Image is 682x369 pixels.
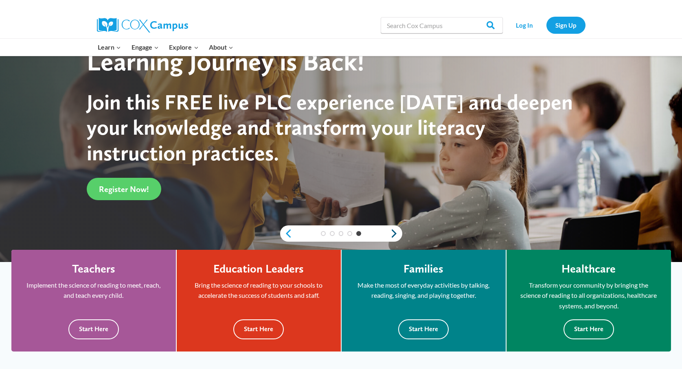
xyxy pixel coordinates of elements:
span: Join this FREE live PLC experience [DATE] and deepen your knowledge and transform your literacy i... [87,89,573,166]
a: 2 [330,231,335,236]
button: Start Here [564,319,614,339]
h4: Education Leaders [213,262,304,276]
a: Healthcare Transform your community by bringing the science of reading to all organizations, heal... [507,250,671,352]
button: Child menu of About [204,39,239,56]
p: Bring the science of reading to your schools to accelerate the success of students and staff. [189,280,329,301]
nav: Secondary Navigation [507,17,586,33]
a: Families Make the most of everyday activities by talking, reading, singing, and playing together.... [342,250,506,352]
button: Child menu of Engage [126,39,164,56]
p: Implement the science of reading to meet, reach, and teach every child. [24,280,164,301]
p: Transform your community by bringing the science of reading to all organizations, healthcare syst... [519,280,659,311]
nav: Primary Navigation [93,39,239,56]
a: 3 [339,231,344,236]
button: Child menu of Learn [93,39,127,56]
a: 1 [321,231,326,236]
a: next [390,229,402,238]
button: Child menu of Explore [164,39,204,56]
a: Teachers Implement the science of reading to meet, reach, and teach every child. Start Here [11,250,176,352]
p: Make the most of everyday activities by talking, reading, singing, and playing together. [354,280,493,301]
span: Register Now! [99,184,149,194]
h4: Teachers [72,262,115,276]
a: 5 [356,231,361,236]
a: 4 [347,231,352,236]
a: Log In [507,17,542,33]
button: Start Here [233,319,284,339]
button: Start Here [68,319,119,339]
input: Search Cox Campus [381,17,503,33]
h4: Families [403,262,443,276]
h4: Healthcare [561,262,616,276]
a: Education Leaders Bring the science of reading to your schools to accelerate the success of stude... [177,250,341,352]
a: previous [280,229,292,238]
div: content slider buttons [280,225,402,242]
a: Sign Up [546,17,586,33]
a: Register Now! [87,178,161,200]
button: Start Here [398,319,449,339]
img: Cox Campus [97,18,188,33]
